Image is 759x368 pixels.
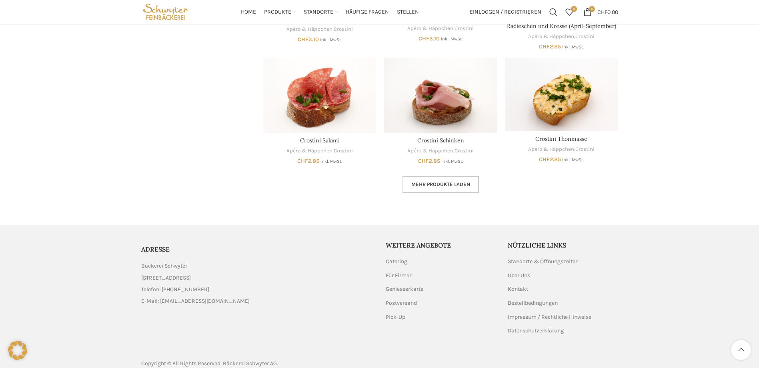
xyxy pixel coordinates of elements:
[300,137,340,144] a: Crostini Salami
[561,4,577,20] a: 0
[411,181,470,188] span: Mehr Produkte laden
[508,299,559,307] a: Bestellbedingungen
[286,147,332,155] a: Apéro & Häppchen
[264,4,296,20] a: Produkte
[441,36,463,42] small: inkl. MwSt.
[535,135,587,142] a: Crostini Thonmasse
[386,313,406,321] a: Pick-Up
[241,8,256,16] span: Home
[241,4,256,20] a: Home
[386,241,496,250] h5: Weitere Angebote
[304,4,338,20] a: Standorte
[419,35,440,42] bdi: 3.10
[508,258,579,266] a: Standorte & Öffnungszeiten
[505,146,618,153] div: ,
[384,147,497,155] div: ,
[545,4,561,20] a: Suchen
[141,8,190,15] a: Site logo
[731,340,751,360] a: Scroll to top button
[386,272,413,280] a: Für Firmen
[194,4,465,20] div: Main navigation
[346,8,389,16] span: Häufige Fragen
[505,33,618,40] div: ,
[466,4,545,20] a: Einloggen / Registrieren
[597,8,607,15] span: CHF
[597,8,618,15] bdi: 0.00
[407,147,453,155] a: Apéro & Häppchen
[508,313,592,321] a: Impressum / Rechtliche Hinweise
[320,159,342,164] small: inkl. MwSt.
[562,44,584,50] small: inkl. MwSt.
[386,258,408,266] a: Catering
[539,156,550,163] span: CHF
[508,272,531,280] a: Über Uns
[562,157,584,162] small: inkl. MwSt.
[455,25,474,32] a: Crostini
[418,158,429,164] span: CHF
[384,58,497,133] a: Crostini Schinken
[418,158,440,164] bdi: 2.85
[298,36,308,43] span: CHF
[407,25,453,32] a: Apéro & Häppchen
[263,58,376,133] a: Crostini Salami
[575,146,595,153] a: Crostini
[508,327,565,335] a: Datenschutzerklärung
[141,297,374,306] a: List item link
[579,4,622,20] a: 0 CHF0.00
[334,26,353,33] a: Crostini
[539,43,561,50] bdi: 2.85
[455,147,474,155] a: Crostini
[419,35,429,42] span: CHF
[384,25,497,32] div: ,
[528,146,574,153] a: Apéro & Häppchen
[320,37,342,42] small: inkl. MwSt.
[304,8,333,16] span: Standorte
[141,262,187,270] span: Bäckerei Schwyter
[297,158,319,164] bdi: 2.85
[403,176,479,193] a: Mehr Produkte laden
[575,33,595,40] a: Crostini
[346,4,389,20] a: Häufige Fragen
[286,26,332,33] a: Apéro & Häppchen
[263,26,376,33] div: ,
[386,299,418,307] a: Postversand
[397,8,419,16] span: Stellen
[264,8,291,16] span: Produkte
[141,359,376,368] div: Copyright © All Rights Reserved. Bäckerei Schwyter AG.
[263,147,376,155] div: ,
[141,274,191,282] span: [STREET_ADDRESS]
[441,159,463,164] small: inkl. MwSt.
[298,36,319,43] bdi: 3.10
[397,4,419,20] a: Stellen
[571,6,577,12] span: 0
[539,156,561,163] bdi: 2.85
[141,285,374,294] a: List item link
[589,6,595,12] span: 0
[561,4,577,20] div: Meine Wunschliste
[386,285,424,293] a: Geniesserkarte
[539,43,550,50] span: CHF
[470,9,541,15] span: Einloggen / Registrieren
[508,241,618,250] h5: Nützliche Links
[528,33,574,40] a: Apéro & Häppchen
[334,147,353,155] a: Crostini
[417,137,464,144] a: Crostini Schinken
[297,158,308,164] span: CHF
[505,58,618,131] a: Crostini Thonmasse
[141,245,170,253] span: ADRESSE
[508,285,529,293] a: Kontakt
